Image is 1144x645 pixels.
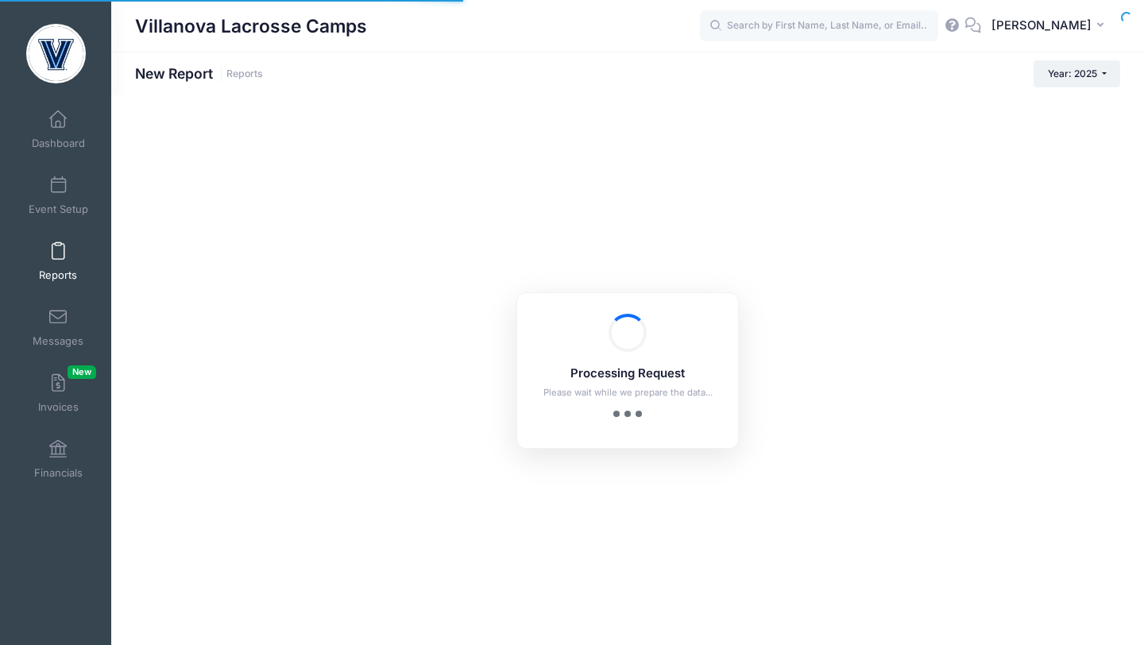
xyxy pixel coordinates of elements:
[38,400,79,414] span: Invoices
[39,268,77,282] span: Reports
[135,8,367,44] h1: Villanova Lacrosse Camps
[538,367,717,381] h5: Processing Request
[21,365,96,421] a: InvoicesNew
[981,8,1120,44] button: [PERSON_NAME]
[21,299,96,355] a: Messages
[29,203,88,216] span: Event Setup
[226,68,263,80] a: Reports
[33,334,83,348] span: Messages
[135,65,263,82] h1: New Report
[991,17,1092,34] span: [PERSON_NAME]
[21,431,96,487] a: Financials
[32,137,85,150] span: Dashboard
[21,102,96,157] a: Dashboard
[538,386,717,400] p: Please wait while we prepare the data...
[68,365,96,379] span: New
[26,24,86,83] img: Villanova Lacrosse Camps
[1034,60,1120,87] button: Year: 2025
[34,466,83,480] span: Financials
[21,168,96,223] a: Event Setup
[21,234,96,289] a: Reports
[1048,68,1097,79] span: Year: 2025
[700,10,938,42] input: Search by First Name, Last Name, or Email...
